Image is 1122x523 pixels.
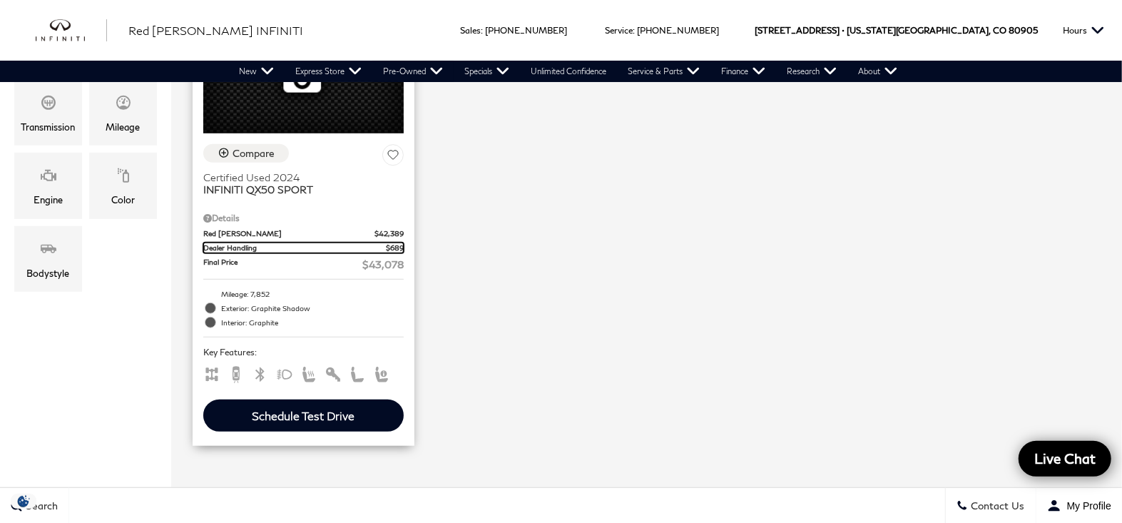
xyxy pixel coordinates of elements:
button: Open user profile menu [1036,487,1122,523]
a: Red [PERSON_NAME] $42,389 [203,228,404,239]
span: Leather Seats [349,367,366,378]
div: Schedule Test Drive [252,409,355,422]
span: Mileage [115,91,132,119]
a: Express Store [285,61,372,82]
span: Key Features : [203,345,404,360]
a: Finance [710,61,776,82]
nav: Main Navigation [228,61,908,82]
span: AWD [203,367,220,378]
span: Final Price [203,257,362,272]
span: Contact Us [968,499,1025,512]
a: Specials [454,61,520,82]
a: Red [PERSON_NAME] INFINITI [128,22,303,39]
a: Research [776,61,847,82]
a: Pre-Owned [372,61,454,82]
span: Service [605,25,633,36]
span: Search [22,499,58,512]
div: Transmission [21,119,76,135]
section: Click to Open Cookie Consent Modal [7,494,40,509]
button: Compare Vehicle [203,144,289,163]
div: Schedule Test Drive - INFINITI QX50 SPORT [203,400,404,432]
span: Keyless Entry [325,367,342,378]
span: Backup Camera [228,367,245,378]
a: [PHONE_NUMBER] [485,25,567,36]
span: $42,389 [374,228,404,239]
a: [STREET_ADDRESS] • [US_STATE][GEOGRAPHIC_DATA], CO 80905 [755,25,1038,36]
a: Final Price $43,078 [203,257,404,272]
span: : [633,25,635,36]
div: Pricing Details - INFINITI QX50 SPORT [203,212,404,225]
span: Live Chat [1027,450,1103,467]
span: Memory Seats [373,367,390,378]
a: infiniti [36,19,107,42]
a: Service & Parts [617,61,710,82]
span: Engine [40,163,57,192]
span: Transmission [40,91,57,119]
span: Dealer Handling [203,243,386,253]
div: BodystyleBodystyle [14,226,82,292]
img: Opt-Out Icon [7,494,40,509]
span: Red [PERSON_NAME] INFINITI [128,24,303,37]
a: New [228,61,285,82]
li: Mileage: 7,852 [203,287,404,301]
span: Red [PERSON_NAME] [203,228,374,239]
div: ColorColor [89,153,157,218]
a: About [847,61,908,82]
img: INFINITI [36,19,107,42]
span: $689 [386,243,404,253]
div: Engine [34,192,63,208]
span: Interior: Graphite [221,315,404,330]
button: Save Vehicle [382,144,404,171]
div: TransmissionTransmission [14,80,82,146]
span: Bodystyle [40,237,57,265]
div: Color [111,192,135,208]
div: Bodystyle [27,265,70,281]
span: Sales [460,25,481,36]
div: Mileage [106,119,141,135]
a: Unlimited Confidence [520,61,617,82]
a: Certified Used 2024INFINITI QX50 SPORT [203,171,404,196]
a: Dealer Handling $689 [203,243,404,253]
span: Exterior: Graphite Shadow [221,301,404,315]
span: INFINITI QX50 SPORT [203,183,393,196]
div: MileageMileage [89,80,157,146]
span: Heated Seats [300,367,317,378]
span: Certified Used 2024 [203,171,393,183]
span: Fog Lights [276,367,293,378]
a: [PHONE_NUMBER] [637,25,719,36]
div: EngineEngine [14,153,82,218]
span: $43,078 [362,257,404,272]
span: My Profile [1061,499,1111,511]
a: Live Chat [1019,441,1111,477]
span: : [481,25,483,36]
span: Color [115,163,132,192]
span: Bluetooth [252,367,269,378]
div: Compare [233,147,275,160]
